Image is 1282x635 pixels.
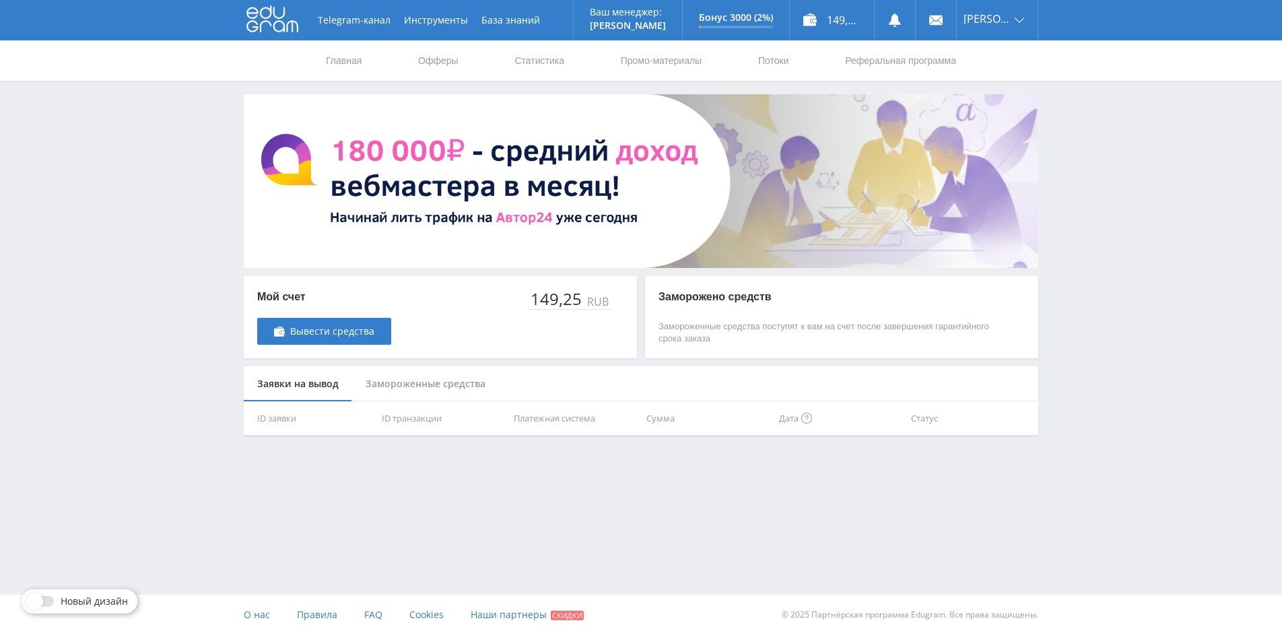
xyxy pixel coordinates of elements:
[641,401,774,436] th: Сумма
[551,611,584,620] span: Скидки
[244,401,376,436] th: ID заявки
[61,596,128,607] span: Новый дизайн
[244,94,1038,268] img: BannerAvtor24
[244,608,270,621] span: О нас
[290,326,374,337] span: Вывести средства
[325,40,363,81] a: Главная
[513,40,566,81] a: Статистика
[364,608,382,621] span: FAQ
[906,401,1038,436] th: Статус
[297,595,337,635] a: Правила
[699,12,773,23] p: Бонус 3000 (2%)
[409,608,444,621] span: Cookies
[257,318,391,345] a: Вывести средства
[409,595,444,635] a: Cookies
[244,366,352,402] div: Заявки на вывод
[352,366,499,402] div: Замороженные средства
[529,290,584,308] div: 149,25
[659,321,998,345] p: Замороженные средства поступят к вам на счет после завершения гарантийного срока заказа
[417,40,460,81] a: Офферы
[964,13,1011,24] span: [PERSON_NAME]
[376,401,509,436] th: ID транзакции
[590,7,666,18] p: Ваш менеджер:
[364,595,382,635] a: FAQ
[471,595,584,635] a: Наши партнеры Скидки
[297,608,337,621] span: Правила
[471,608,547,621] span: Наши партнеры
[257,290,391,304] p: Мой счет
[508,401,641,436] th: Платежная система
[774,401,906,436] th: Дата
[590,20,666,31] p: [PERSON_NAME]
[844,40,957,81] a: Реферальная программа
[659,290,998,304] p: Заморожено средств
[757,40,790,81] a: Потоки
[584,296,610,308] div: RUB
[648,595,1038,635] div: © 2025 Партнёрская программа Edugram. Все права защищены.
[244,595,270,635] a: О нас
[619,40,703,81] a: Промо-материалы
